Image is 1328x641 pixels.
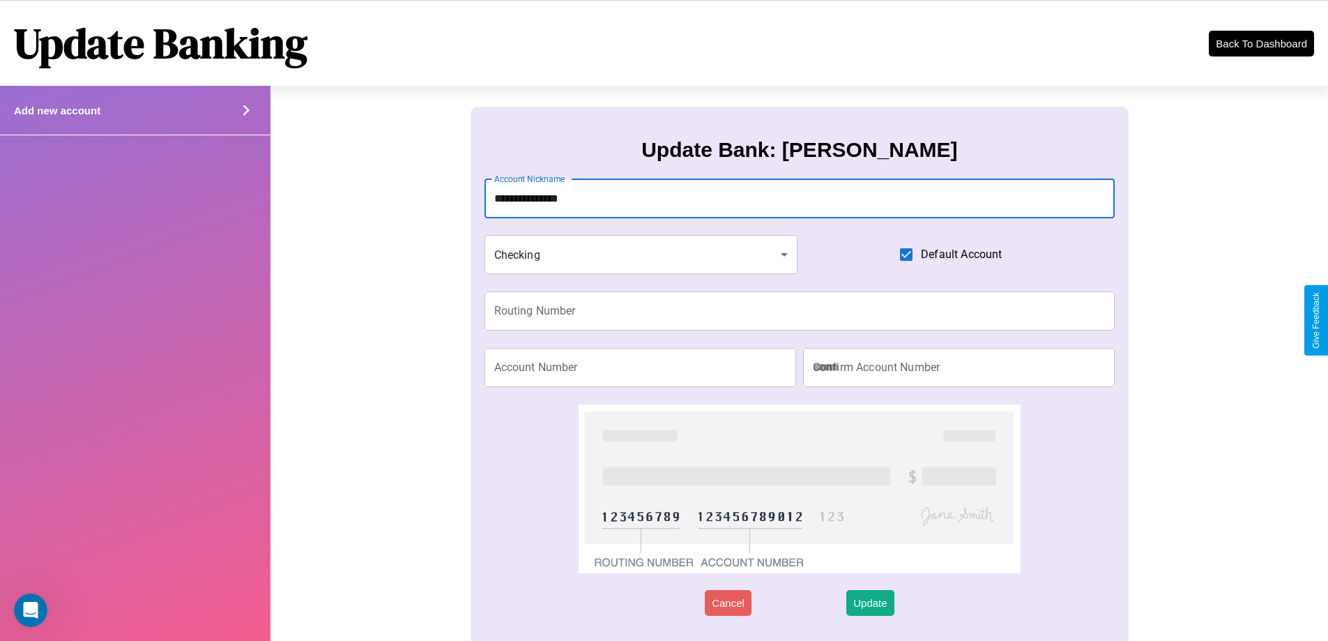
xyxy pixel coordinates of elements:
div: Checking [484,235,798,274]
label: Account Nickname [494,173,565,185]
button: Update [846,590,894,616]
button: Cancel [705,590,751,616]
iframe: Intercom live chat [14,594,47,627]
h4: Add new account [14,105,100,116]
h1: Update Banking [14,15,307,72]
img: check [579,405,1020,573]
span: Default Account [921,246,1002,263]
button: Back To Dashboard [1209,31,1314,56]
div: Give Feedback [1311,292,1321,349]
h3: Update Bank: [PERSON_NAME] [641,138,957,162]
